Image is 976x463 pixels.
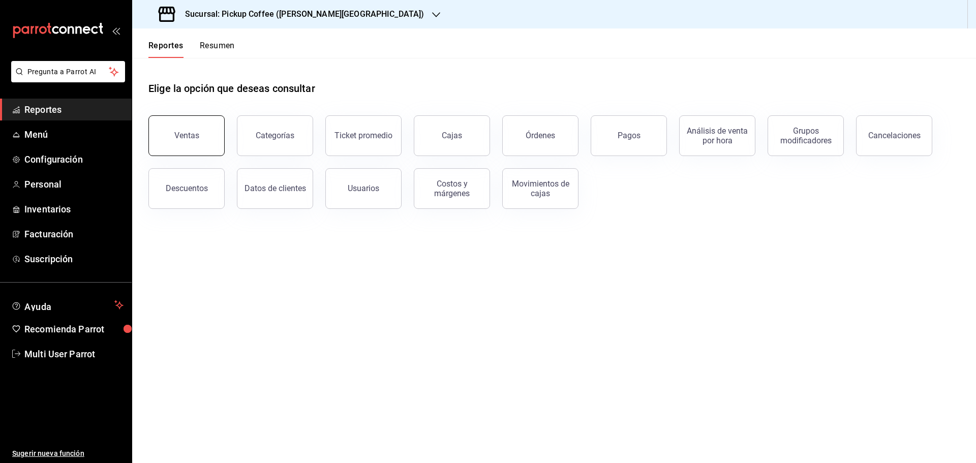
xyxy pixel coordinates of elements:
[420,179,483,198] div: Costos y márgenes
[591,115,667,156] button: Pagos
[24,152,124,166] span: Configuración
[414,115,490,156] button: Cajas
[679,115,755,156] button: Análisis de venta por hora
[442,131,462,140] div: Cajas
[237,168,313,209] button: Datos de clientes
[7,74,125,84] a: Pregunta a Parrot AI
[414,168,490,209] button: Costos y márgenes
[24,103,124,116] span: Reportes
[11,61,125,82] button: Pregunta a Parrot AI
[112,26,120,35] button: open_drawer_menu
[526,131,555,140] div: Órdenes
[177,8,424,20] h3: Sucursal: Pickup Coffee ([PERSON_NAME][GEOGRAPHIC_DATA])
[24,202,124,216] span: Inventarios
[200,41,235,58] button: Resumen
[502,115,578,156] button: Órdenes
[24,177,124,191] span: Personal
[325,168,402,209] button: Usuarios
[148,168,225,209] button: Descuentos
[148,115,225,156] button: Ventas
[24,322,124,336] span: Recomienda Parrot
[325,115,402,156] button: Ticket promedio
[502,168,578,209] button: Movimientos de cajas
[256,131,294,140] div: Categorías
[24,227,124,241] span: Facturación
[12,448,124,459] span: Sugerir nueva función
[509,179,572,198] div: Movimientos de cajas
[24,299,110,311] span: Ayuda
[768,115,844,156] button: Grupos modificadores
[686,126,749,145] div: Análisis de venta por hora
[27,67,109,77] span: Pregunta a Parrot AI
[348,183,379,193] div: Usuarios
[174,131,199,140] div: Ventas
[245,183,306,193] div: Datos de clientes
[334,131,392,140] div: Ticket promedio
[148,41,184,58] button: Reportes
[148,41,235,58] div: navigation tabs
[856,115,932,156] button: Cancelaciones
[148,81,315,96] h1: Elige la opción que deseas consultar
[166,183,208,193] div: Descuentos
[237,115,313,156] button: Categorías
[618,131,640,140] div: Pagos
[868,131,921,140] div: Cancelaciones
[24,128,124,141] span: Menú
[24,252,124,266] span: Suscripción
[24,347,124,361] span: Multi User Parrot
[774,126,837,145] div: Grupos modificadores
